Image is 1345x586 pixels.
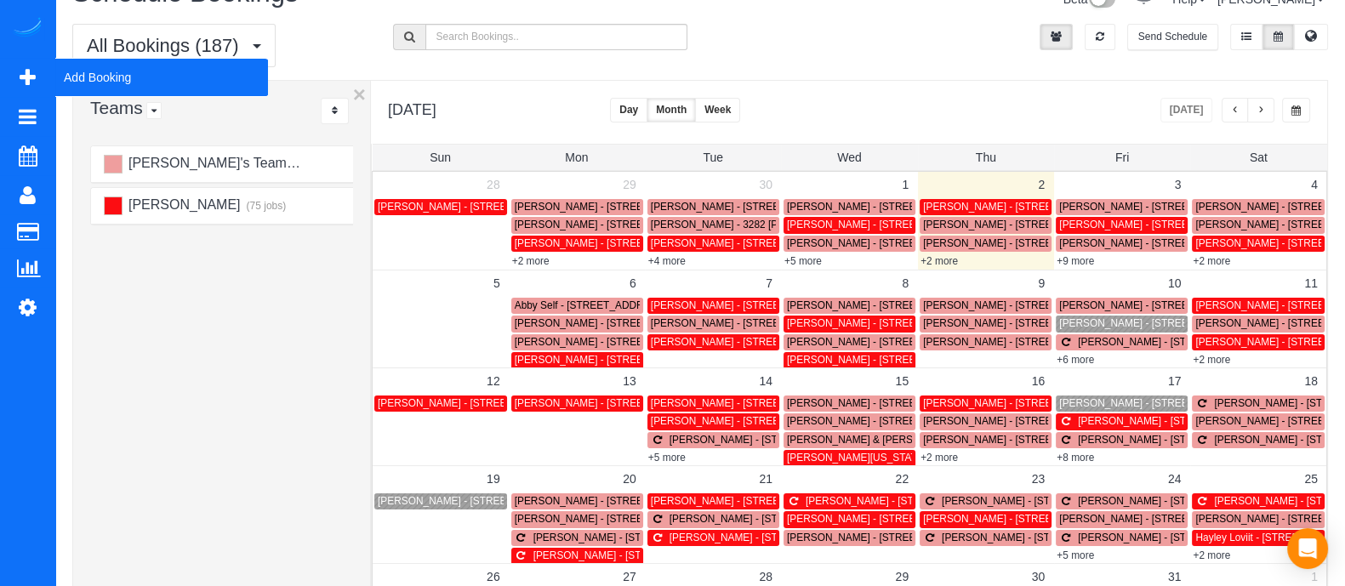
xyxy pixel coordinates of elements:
span: [PERSON_NAME] - [STREET_ADDRESS] [1078,415,1270,427]
button: [DATE] [1160,98,1213,122]
span: [PERSON_NAME] - [STREET_ADDRESS] [787,201,979,213]
h2: [DATE] [388,98,436,119]
span: [PERSON_NAME] - [STREET_ADDRESS] [378,397,570,409]
span: [PERSON_NAME] - [STREET_ADDRESS][PERSON_NAME] [515,237,790,249]
span: [PERSON_NAME] - [STREET_ADDRESS] [651,397,843,409]
span: [PERSON_NAME] - [STREET_ADDRESS] [1078,532,1270,543]
a: +2 more [1193,255,1230,267]
span: [PERSON_NAME] - [STREET_ADDRESS] [1059,299,1251,311]
span: [PERSON_NAME] - [STREET_ADDRESS] [1078,434,1270,446]
a: 30 [750,172,781,197]
span: [PERSON_NAME] - [STREET_ADDRESS][PERSON_NAME] [515,513,790,525]
div: ... [321,98,349,124]
button: × [353,83,366,105]
span: [PERSON_NAME] - [STREET_ADDRESS] [651,336,843,348]
a: 29 [614,172,645,197]
a: 21 [750,466,781,492]
span: Sun [430,151,451,164]
a: 25 [1296,466,1326,492]
a: 19 [478,466,509,492]
span: Abby Self - [STREET_ADDRESS] [515,299,667,311]
span: [PERSON_NAME][US_STATE] - [STREET_ADDRESS] [787,452,1035,464]
span: [PERSON_NAME] - [STREET_ADDRESS][PERSON_NAME][PERSON_NAME] [787,532,1146,543]
button: Send Schedule [1127,24,1218,50]
a: +5 more [784,255,822,267]
span: [PERSON_NAME] - [STREET_ADDRESS] [923,299,1115,311]
span: [PERSON_NAME] - [STREET_ADDRESS] [923,336,1115,348]
span: [PERSON_NAME] - [STREET_ADDRESS][PERSON_NAME] [923,317,1199,329]
a: 7 [757,270,781,296]
a: +9 more [1057,255,1094,267]
span: [PERSON_NAME] - [STREET_ADDRESS] [1078,495,1270,507]
span: [PERSON_NAME] - [STREET_ADDRESS] [651,415,843,427]
span: [PERSON_NAME] - [STREET_ADDRESS][PERSON_NAME] [533,549,809,561]
span: [PERSON_NAME] - [STREET_ADDRESS] [942,495,1134,507]
span: Teams [90,98,143,117]
span: [PERSON_NAME] - [STREET_ADDRESS] [533,532,726,543]
span: [PERSON_NAME] - [STREET_ADDRESS][PERSON_NAME] [787,415,1063,427]
a: 5 [485,270,509,296]
span: [PERSON_NAME] - [STREET_ADDRESS] [942,532,1134,543]
a: +5 more [1057,549,1094,561]
span: [PERSON_NAME] - [STREET_ADDRESS] [787,237,979,249]
a: +5 more [648,452,686,464]
button: Week [695,98,740,122]
span: [PERSON_NAME] - [STREET_ADDRESS] [787,397,979,409]
span: [PERSON_NAME] - [STREET_ADDRESS] [515,336,707,348]
span: [PERSON_NAME] - [STREET_ADDRESS] [787,354,979,366]
span: All Bookings (187) [87,35,248,56]
small: (75 jobs) [244,200,286,212]
span: [PERSON_NAME] & [PERSON_NAME] - [STREET_ADDRESS] [787,434,1074,446]
i: Sort Teams [332,105,338,116]
a: 22 [886,466,917,492]
span: Mon [565,151,588,164]
span: [PERSON_NAME] - [STREET_ADDRESS] [787,317,979,329]
a: 20 [614,466,645,492]
a: 16 [1023,368,1054,394]
input: Search Bookings.. [425,24,688,50]
span: [PERSON_NAME] - [STREET_ADDRESS][PERSON_NAME] [923,201,1199,213]
span: [PERSON_NAME] - [STREET_ADDRESS][PERSON_NAME] [515,354,790,366]
span: [PERSON_NAME] - [STREET_ADDRESS] [651,201,843,213]
span: [PERSON_NAME] - [STREET_ADDRESS][PERSON_NAME] [923,513,1199,525]
a: 14 [750,368,781,394]
span: [PERSON_NAME] - [STREET_ADDRESS][PERSON_NAME] [1059,201,1335,213]
span: [PERSON_NAME] - [STREET_ADDRESS] [378,201,570,213]
span: [PERSON_NAME] - [STREET_ADDRESS] [378,495,570,507]
a: 4 [1302,172,1326,197]
a: +2 more [1193,549,1230,561]
span: [PERSON_NAME] - [STREET_ADDRESS][PERSON_NAME] [670,513,945,525]
a: 28 [478,172,509,197]
span: [PERSON_NAME] - [STREET_ADDRESS][PERSON_NAME] [651,495,926,507]
span: [PERSON_NAME]'s Team [126,156,286,170]
span: [PERSON_NAME] - [STREET_ADDRESS] [651,299,843,311]
span: [PERSON_NAME] - [STREET_ADDRESS] [923,397,1115,409]
span: [PERSON_NAME] - [STREET_ADDRESS] [923,219,1115,230]
span: [PERSON_NAME] - [STREET_ADDRESS][PERSON_NAME] [670,434,945,446]
span: [PERSON_NAME] - [STREET_ADDRESS][PERSON_NAME] [515,495,790,507]
a: +2 more [920,452,958,464]
a: 3 [1166,172,1190,197]
a: 13 [614,368,645,394]
a: 11 [1296,270,1326,296]
span: Sat [1250,151,1268,164]
span: [PERSON_NAME] - [STREET_ADDRESS] [515,317,707,329]
span: [PERSON_NAME] [126,197,240,212]
a: 15 [886,368,917,394]
button: All Bookings (187) [72,24,276,67]
span: [PERSON_NAME] - [STREET_ADDRESS] Se, Marietta, GA 30067 [787,299,1087,311]
a: 8 [893,270,917,296]
span: [PERSON_NAME] - [STREET_ADDRESS][PERSON_NAME] [515,397,790,409]
a: 17 [1160,368,1190,394]
span: [PERSON_NAME] - 3282 [PERSON_NAME] Dr, Marietta, Ga 30066, Marietta, GA 30066 [651,219,1050,230]
span: [PERSON_NAME] - [STREET_ADDRESS] [1059,219,1251,230]
span: [PERSON_NAME] - [STREET_ADDRESS] [651,237,843,249]
span: [PERSON_NAME] - [STREET_ADDRESS][PERSON_NAME] [651,317,926,329]
a: 23 [1023,466,1054,492]
span: [PERSON_NAME] - [STREET_ADDRESS] [923,237,1115,249]
a: 2 [1029,172,1053,197]
a: +6 more [1057,354,1094,366]
small: (105 jobs) [290,158,338,170]
span: Thu [976,151,996,164]
div: Open Intercom Messenger [1287,528,1328,569]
